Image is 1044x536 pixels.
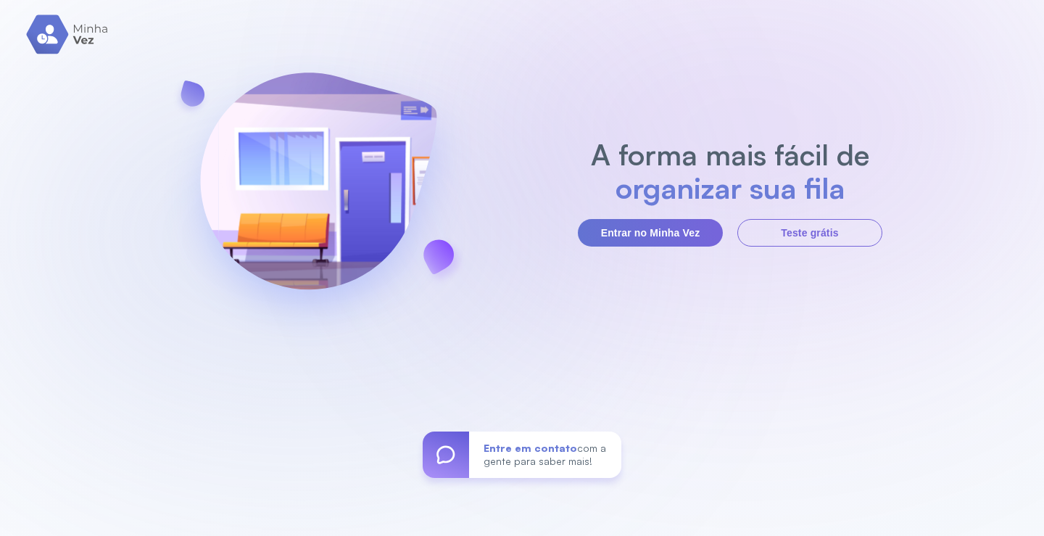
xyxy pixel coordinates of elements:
[578,219,723,247] button: Entrar no Minha Vez
[484,442,577,454] span: Entre em contato
[162,34,475,350] img: banner-login.svg
[584,171,877,205] h2: organizar sua fila
[737,219,882,247] button: Teste grátis
[469,432,621,478] div: com a gente para saber mais!
[423,432,621,478] a: Entre em contatocom a gente para saber mais!
[584,138,877,171] h2: A forma mais fácil de
[26,15,109,54] img: logo.svg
